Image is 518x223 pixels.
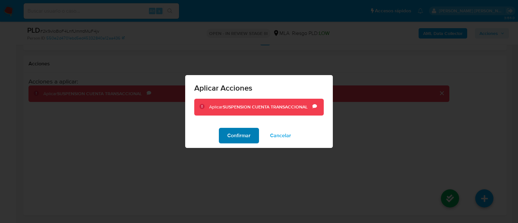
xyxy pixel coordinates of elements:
[219,128,259,143] button: Confirmar
[227,128,251,143] span: Confirmar
[209,104,312,110] div: Aplicar
[223,104,308,110] b: SUSPENSION CUENTA TRANSACCIONAL
[262,128,299,143] button: Cancelar
[194,84,324,92] span: Aplicar Acciones
[270,128,291,143] span: Cancelar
